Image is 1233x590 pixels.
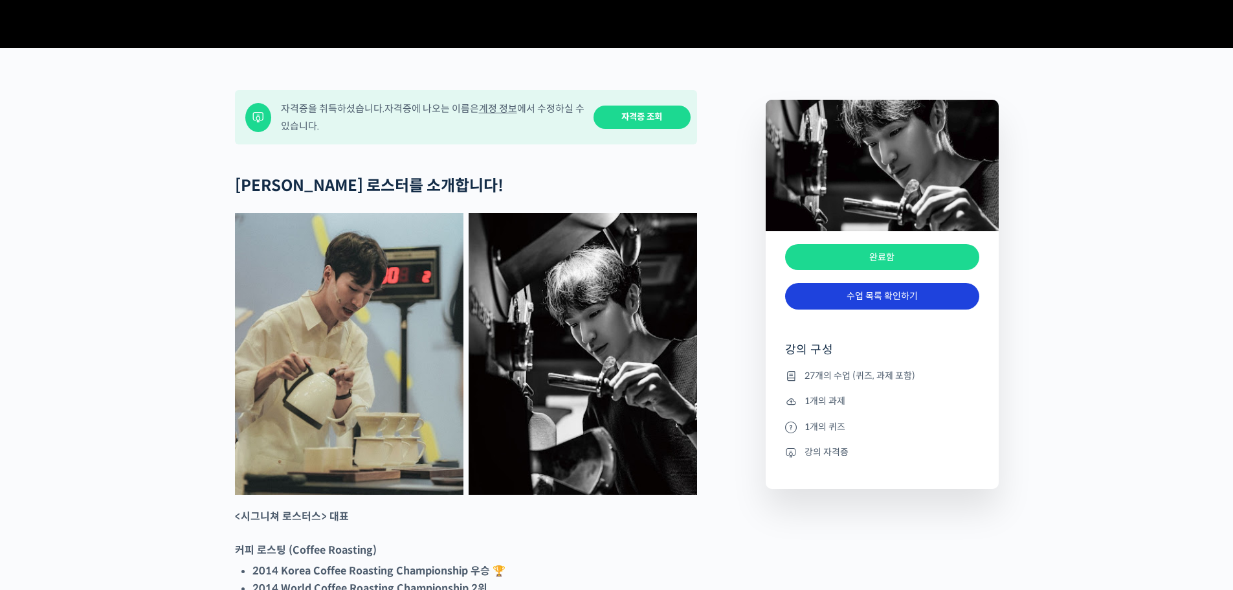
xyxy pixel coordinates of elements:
[785,244,979,271] div: 완료함
[235,543,377,557] strong: 커피 로스팅 (Coffee Roasting)
[235,177,697,196] h2: [PERSON_NAME] 로스터를 소개합니다!
[118,431,134,441] span: 대화
[85,411,167,443] a: 대화
[235,510,349,523] strong: <시그니쳐 로스터스> 대표
[594,106,691,130] a: 자격증 조회
[281,100,585,135] div: 자격증을 취득하셨습니다. 자격증에 나오는 이름은 에서 수정하실 수 있습니다.
[785,394,979,409] li: 1개의 과제
[785,342,979,368] h4: 강의 구성
[41,430,49,440] span: 홈
[252,564,505,578] strong: 2014 Korea Coffee Roasting Championship 우승 🏆
[200,430,216,440] span: 설정
[785,444,979,460] li: 강의 자격증
[4,411,85,443] a: 홈
[785,419,979,435] li: 1개의 퀴즈
[785,283,979,310] a: 수업 목록 확인하기
[479,102,517,115] a: 계정 정보
[167,411,249,443] a: 설정
[785,368,979,383] li: 27개의 수업 (퀴즈, 과제 포함)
